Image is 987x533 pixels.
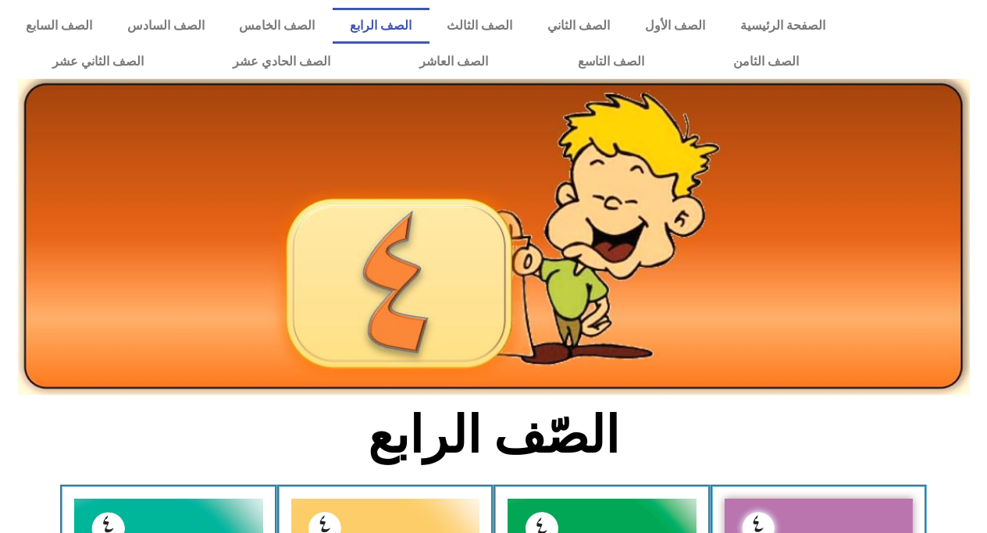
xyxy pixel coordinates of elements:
[689,44,843,80] a: الصف الثامن
[723,8,843,44] a: الصفحة الرئيسية
[533,44,688,80] a: الصف التاسع
[188,44,375,80] a: الصف الحادي عشر
[109,8,222,44] a: الصف السادس
[333,8,429,44] a: الصف الرابع
[8,44,188,80] a: الصف الثاني عشر
[222,8,333,44] a: الصف الخامس
[530,8,628,44] a: الصف الثاني
[429,8,530,44] a: الصف الثالث
[8,8,109,44] a: الصف السابع
[628,8,723,44] a: الصف الأول
[375,44,533,80] a: الصف العاشر
[236,405,752,466] h2: الصّف الرابع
